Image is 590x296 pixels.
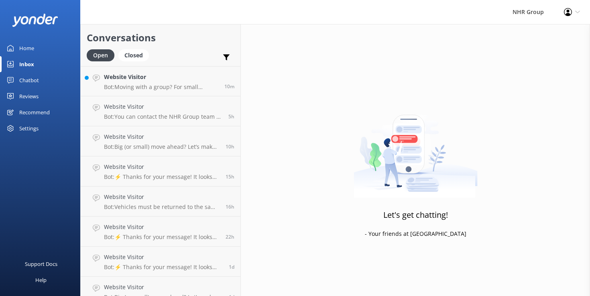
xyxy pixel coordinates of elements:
h4: Website Visitor [104,223,220,231]
h4: Website Visitor [104,162,220,171]
span: Oct 06 2025 09:45pm (UTC +13:00) Pacific/Auckland [226,203,234,210]
h4: Website Visitor [104,193,220,201]
span: Oct 07 2025 08:37am (UTC +13:00) Pacific/Auckland [228,113,234,120]
h4: Website Visitor [104,132,220,141]
span: Oct 06 2025 10:02pm (UTC +13:00) Pacific/Auckland [226,173,234,180]
img: artwork of a man stealing a conversation from at giant smartphone [354,98,478,198]
p: Bot: Moving with a group? For small groups of 1–5 people, you can enquire about our cars and SUVs... [104,83,218,91]
h4: Website Visitor [104,253,223,262]
span: Oct 07 2025 03:13am (UTC +13:00) Pacific/Auckland [226,143,234,150]
h4: Website Visitor [104,102,222,111]
div: Home [19,40,34,56]
a: Website VisitorBot:Big (or small) move ahead? Let’s make sure you’ve got the right wheels. Take o... [81,126,240,156]
div: Reviews [19,88,39,104]
a: Website VisitorBot:⚡ Thanks for your message! It looks like this one might be best handled by our... [81,156,240,187]
p: Bot: ⚡ Thanks for your message! It looks like this one might be best handled by our team directly... [104,264,223,271]
a: Closed [118,51,153,59]
a: Website VisitorBot:Vehicles must be returned to the same location they were picked up from, as we... [81,187,240,217]
p: Bot: Vehicles must be returned to the same location they were picked up from, as we typically don... [104,203,220,211]
h4: Website Visitor [104,73,218,81]
span: Oct 06 2025 03:52pm (UTC +13:00) Pacific/Auckland [226,233,234,240]
h3: Let's get chatting! [383,209,448,221]
span: Oct 07 2025 01:44pm (UTC +13:00) Pacific/Auckland [224,83,234,90]
div: Inbox [19,56,34,72]
p: Bot: You can contact the NHR Group team at 0800 110 110. [104,113,222,120]
div: Help [35,272,47,288]
h4: Website Visitor [104,283,223,292]
p: Bot: ⚡ Thanks for your message! It looks like this one might be best handled by our team directly... [104,233,220,241]
img: yonder-white-logo.png [12,14,58,27]
div: Support Docs [25,256,57,272]
h2: Conversations [87,30,234,45]
a: Website VisitorBot:Moving with a group? For small groups of 1–5 people, you can enquire about our... [81,66,240,96]
a: Website VisitorBot:⚡ Thanks for your message! It looks like this one might be best handled by our... [81,217,240,247]
p: Bot: Big (or small) move ahead? Let’s make sure you’ve got the right wheels. Take our quick quiz ... [104,143,220,150]
div: Recommend [19,104,50,120]
div: Settings [19,120,39,136]
p: - Your friends at [GEOGRAPHIC_DATA] [365,229,466,238]
div: Open [87,49,114,61]
span: Oct 06 2025 12:47pm (UTC +13:00) Pacific/Auckland [229,264,234,270]
div: Chatbot [19,72,39,88]
p: Bot: ⚡ Thanks for your message! It looks like this one might be best handled by our team directly... [104,173,220,180]
a: Open [87,51,118,59]
a: Website VisitorBot:⚡ Thanks for your message! It looks like this one might be best handled by our... [81,247,240,277]
a: Website VisitorBot:You can contact the NHR Group team at 0800 110 110.5h [81,96,240,126]
div: Closed [118,49,149,61]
